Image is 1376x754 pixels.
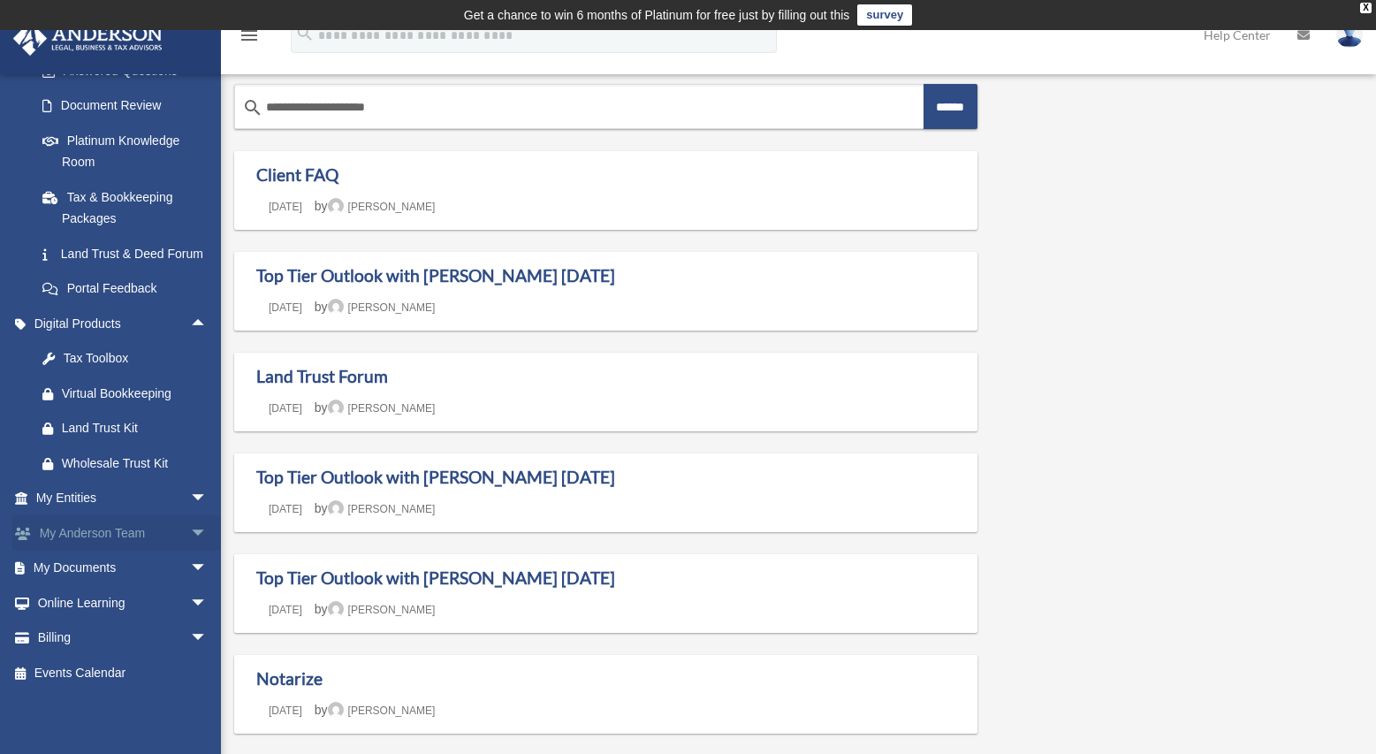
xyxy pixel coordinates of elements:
[12,655,234,690] a: Events Calendar
[328,402,436,415] a: [PERSON_NAME]
[25,376,234,411] a: Virtual Bookkeeping
[256,402,315,415] a: [DATE]
[12,585,234,621] a: Online Learningarrow_drop_down
[256,604,315,616] a: [DATE]
[190,551,225,587] span: arrow_drop_down
[328,503,436,515] a: [PERSON_NAME]
[25,88,234,124] a: Document Review
[239,25,260,46] i: menu
[62,347,212,369] div: Tax Toolbox
[315,300,436,314] span: by
[256,201,315,213] a: [DATE]
[25,123,234,179] a: Platinum Knowledge Room
[328,604,436,616] a: [PERSON_NAME]
[25,411,234,446] a: Land Trust Kit
[8,21,168,56] img: Anderson Advisors Platinum Portal
[12,515,234,551] a: My Anderson Teamarrow_drop_down
[190,515,225,552] span: arrow_drop_down
[25,271,234,307] a: Portal Feedback
[12,306,234,341] a: Digital Productsarrow_drop_up
[328,301,436,314] a: [PERSON_NAME]
[256,668,323,689] a: Notarize
[464,4,850,26] div: Get a chance to win 6 months of Platinum for free just by filling out this
[256,503,315,515] a: [DATE]
[315,400,436,415] span: by
[256,265,615,286] a: Top Tier Outlook with [PERSON_NAME] [DATE]
[190,481,225,517] span: arrow_drop_down
[12,481,234,516] a: My Entitiesarrow_drop_down
[12,551,234,586] a: My Documentsarrow_drop_down
[62,417,212,439] div: Land Trust Kit
[256,567,615,588] a: Top Tier Outlook with [PERSON_NAME] [DATE]
[239,31,260,46] a: menu
[190,306,225,342] span: arrow_drop_up
[256,301,315,314] a: [DATE]
[256,164,338,185] a: Client FAQ
[857,4,912,26] a: survey
[295,24,315,43] i: search
[256,366,388,386] a: Land Trust Forum
[190,621,225,657] span: arrow_drop_down
[12,621,234,656] a: Billingarrow_drop_down
[190,585,225,621] span: arrow_drop_down
[256,467,615,487] a: Top Tier Outlook with [PERSON_NAME] [DATE]
[25,341,234,377] a: Tax Toolbox
[1336,22,1363,48] img: User Pic
[256,704,315,717] a: [DATE]
[315,703,436,717] span: by
[25,236,234,271] a: Land Trust & Deed Forum
[1360,3,1372,13] div: close
[315,199,436,213] span: by
[25,446,234,481] a: Wholesale Trust Kit
[25,179,234,236] a: Tax & Bookkeeping Packages
[62,383,212,405] div: Virtual Bookkeeping
[328,704,436,717] a: [PERSON_NAME]
[328,201,436,213] a: [PERSON_NAME]
[242,97,263,118] i: search
[315,501,436,515] span: by
[62,453,212,475] div: Wholesale Trust Kit
[315,602,436,616] span: by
